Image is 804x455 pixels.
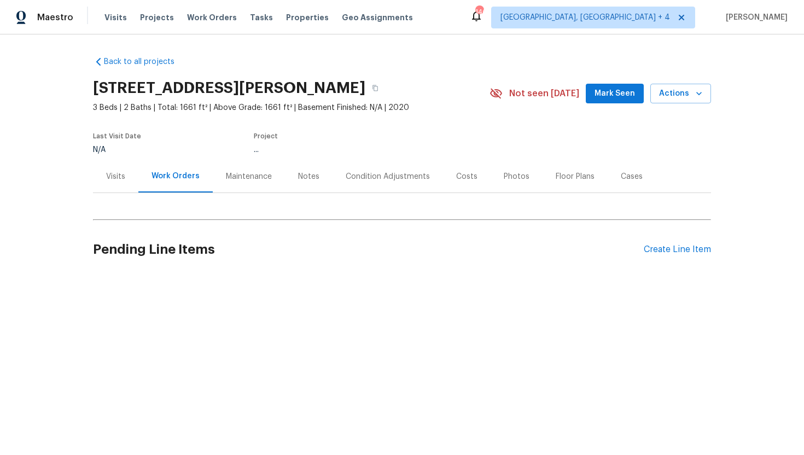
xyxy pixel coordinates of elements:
div: Cases [621,171,643,182]
span: 3 Beds | 2 Baths | Total: 1661 ft² | Above Grade: 1661 ft² | Basement Finished: N/A | 2020 [93,102,490,113]
div: Visits [106,171,125,182]
a: Back to all projects [93,56,198,67]
span: Work Orders [187,12,237,23]
span: Maestro [37,12,73,23]
button: Copy Address [365,78,385,98]
span: Last Visit Date [93,133,141,139]
div: N/A [93,146,141,154]
div: 146 [475,7,483,17]
span: Tasks [250,14,273,21]
div: Work Orders [152,171,200,182]
h2: Pending Line Items [93,224,644,275]
div: Costs [456,171,477,182]
div: Condition Adjustments [346,171,430,182]
span: Visits [104,12,127,23]
span: Actions [659,87,702,101]
span: Properties [286,12,329,23]
span: Projects [140,12,174,23]
span: Project [254,133,278,139]
span: Mark Seen [595,87,635,101]
span: Not seen [DATE] [509,88,579,99]
span: [GEOGRAPHIC_DATA], [GEOGRAPHIC_DATA] + 4 [500,12,670,23]
span: [PERSON_NAME] [721,12,788,23]
h2: [STREET_ADDRESS][PERSON_NAME] [93,83,365,94]
div: Floor Plans [556,171,595,182]
button: Mark Seen [586,84,644,104]
div: ... [254,146,464,154]
span: Geo Assignments [342,12,413,23]
div: Maintenance [226,171,272,182]
div: Create Line Item [644,244,711,255]
div: Notes [298,171,319,182]
button: Actions [650,84,711,104]
div: Photos [504,171,529,182]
